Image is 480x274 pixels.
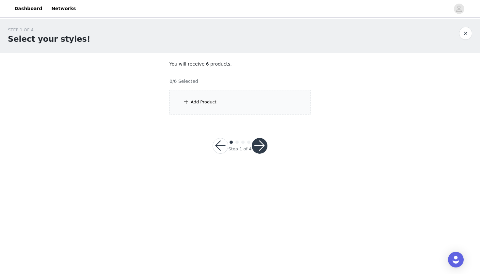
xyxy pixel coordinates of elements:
[10,1,46,16] a: Dashboard
[228,146,251,152] div: Step 1 of 4
[169,78,198,85] h4: 0/6 Selected
[8,27,90,33] div: STEP 1 OF 4
[47,1,80,16] a: Networks
[191,99,216,105] div: Add Product
[169,61,311,68] p: You will receive 6 products.
[448,252,464,267] div: Open Intercom Messenger
[456,4,462,14] div: avatar
[8,33,90,45] h1: Select your styles!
